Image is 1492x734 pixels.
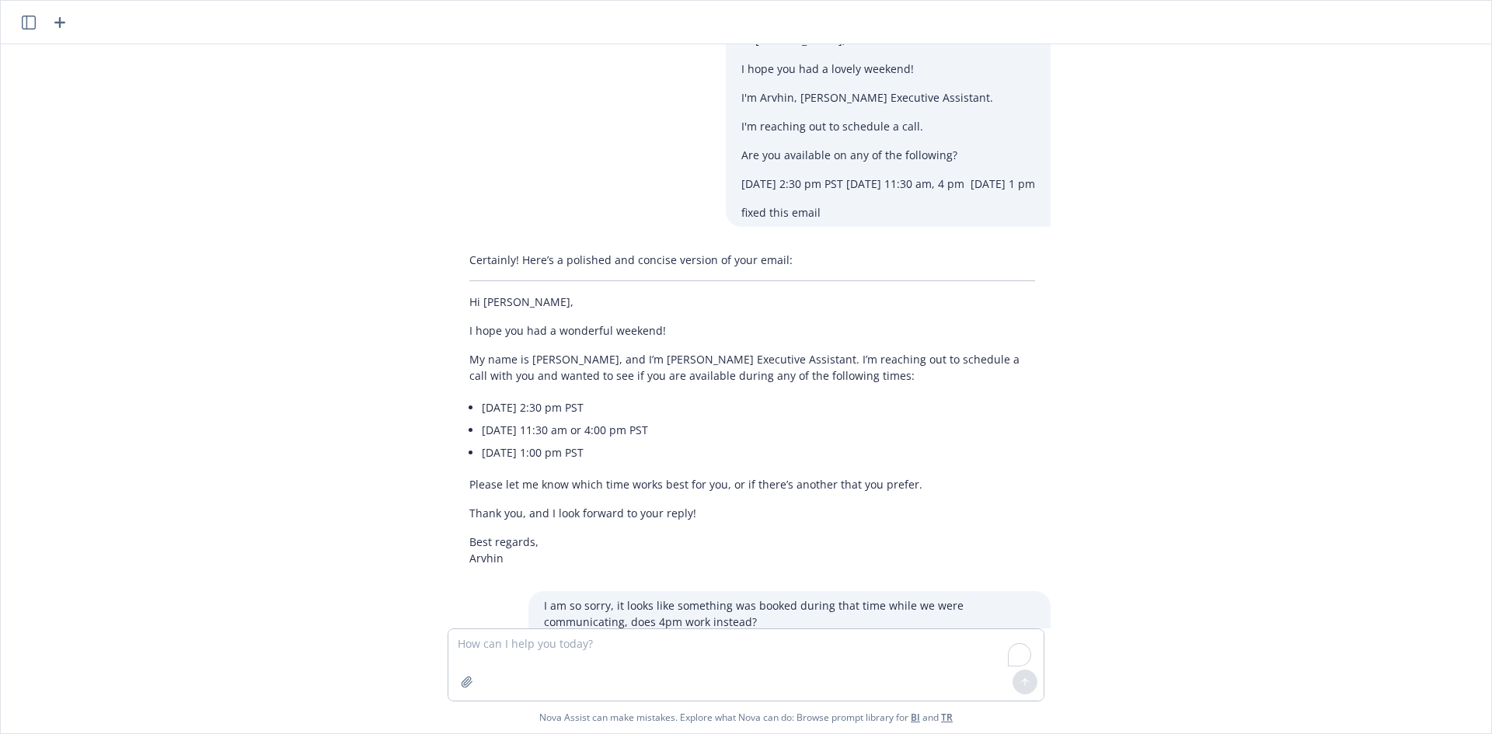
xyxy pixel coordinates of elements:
p: I'm Arvhin, [PERSON_NAME] Executive Assistant. [741,89,1035,106]
p: Certainly! Here’s a polished and concise version of your email: [469,252,1035,268]
p: I'm reaching out to schedule a call. [741,118,1035,134]
li: [DATE] 11:30 am or 4:00 pm PST [482,419,1035,441]
li: [DATE] 2:30 pm PST [482,396,1035,419]
p: Please let me know which time works best for you, or if there’s another that you prefer. [469,476,1035,492]
p: I am so sorry, it looks like something was booked during that time while we were communicating, d... [544,597,1035,630]
p: Are you available on any of the following? [741,147,1035,163]
p: [DATE] 2:30 pm PST [DATE] 11:30 am, 4 pm [DATE] 1 pm [741,176,1035,192]
p: I hope you had a wonderful weekend! [469,322,1035,339]
p: I hope you had a lovely weekend! [741,61,1035,77]
p: fixed this email [741,204,1035,221]
p: Hi [PERSON_NAME], [469,294,1035,310]
a: BI [911,711,920,724]
span: Nova Assist can make mistakes. Explore what Nova can do: Browse prompt library for and [539,701,953,733]
p: Best regards, Arvhin [469,534,1035,566]
li: [DATE] 1:00 pm PST [482,441,1035,464]
p: Thank you, and I look forward to your reply! [469,505,1035,521]
textarea: To enrich screen reader interactions, please activate Accessibility in Grammarly extension settings [448,629,1044,701]
a: TR [941,711,953,724]
p: My name is [PERSON_NAME], and I’m [PERSON_NAME] Executive Assistant. I’m reaching out to schedule... [469,351,1035,384]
